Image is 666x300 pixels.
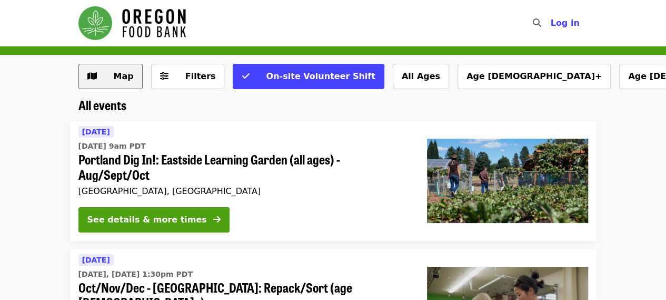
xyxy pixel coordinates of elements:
[78,186,410,196] div: [GEOGRAPHIC_DATA], [GEOGRAPHIC_DATA]
[547,11,555,36] input: Search
[87,214,207,226] div: See details & more times
[78,95,126,114] span: All events
[213,215,221,225] i: arrow-right icon
[160,71,168,81] i: sliders-h icon
[393,64,449,89] button: All Ages
[151,64,225,89] button: Filters (0 selected)
[82,256,110,264] span: [DATE]
[542,13,588,34] button: Log in
[532,18,541,28] i: search icon
[78,6,186,40] img: Oregon Food Bank - Home
[550,18,579,28] span: Log in
[185,71,216,81] span: Filters
[78,64,143,89] button: Show map view
[427,139,588,223] img: Portland Dig In!: Eastside Learning Garden (all ages) - Aug/Sept/Oct organized by Oregon Food Bank
[233,64,384,89] button: On-site Volunteer Shift
[458,64,611,89] button: Age [DEMOGRAPHIC_DATA]+
[78,269,193,280] time: [DATE], [DATE] 1:30pm PDT
[114,71,134,81] span: Map
[78,152,410,182] span: Portland Dig In!: Eastside Learning Garden (all ages) - Aug/Sept/Oct
[82,128,110,136] span: [DATE]
[266,71,375,81] span: On-site Volunteer Shift
[242,71,249,81] i: check icon
[78,141,146,152] time: [DATE] 9am PDT
[78,207,230,233] button: See details & more times
[70,121,597,241] a: See details for "Portland Dig In!: Eastside Learning Garden (all ages) - Aug/Sept/Oct"
[87,71,97,81] i: map icon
